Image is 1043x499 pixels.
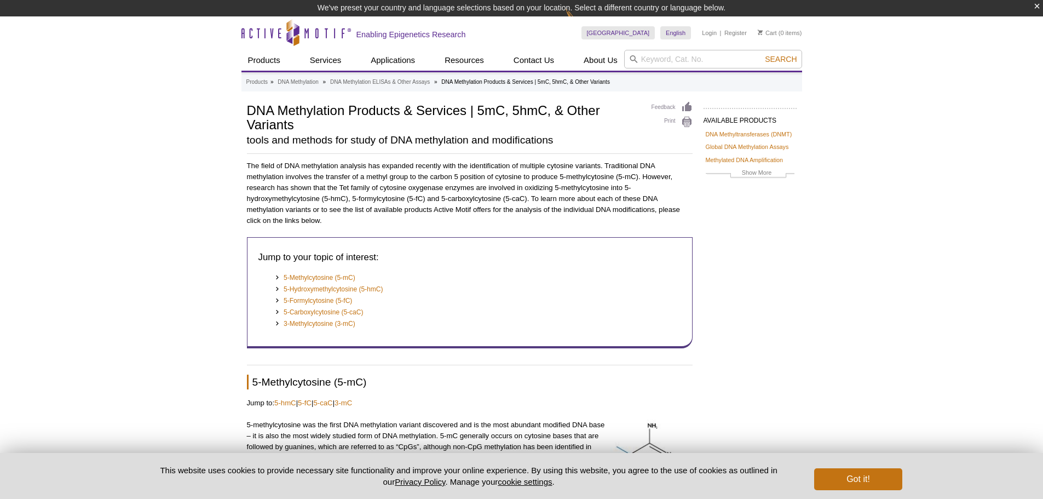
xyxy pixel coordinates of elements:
[323,79,326,85] li: »
[247,375,693,389] h2: 5-Methylcytosine (5-mC)
[434,79,437,85] li: »
[706,168,794,180] a: Show More
[758,26,802,39] li: (0 items)
[284,307,363,318] a: 5-Carboxylcytosine (5-caC)
[704,108,797,128] h2: AVAILABLE PRODUCTS
[507,50,561,71] a: Contact Us
[652,101,693,113] a: Feedback
[364,50,422,71] a: Applications
[284,318,355,329] a: 3-Methylcytosine (3-mC)
[624,50,802,68] input: Keyword, Cat. No.
[706,142,789,152] a: Global DNA Methylation Assays
[652,116,693,128] a: Print
[141,464,797,487] p: This website uses cookies to provide necessary site functionality and improve your online experie...
[330,77,430,87] a: DNA Methylation ELISAs & Other Assays
[274,399,296,407] a: 5-hmC
[258,251,681,264] h3: Jump to your topic of interest:
[660,26,691,39] a: English
[298,399,312,407] a: 5-fC
[313,399,332,407] a: 5-caC
[278,77,318,87] a: DNA Methylation
[720,26,722,39] li: |
[335,399,352,407] a: 3-mC
[246,77,268,87] a: Products
[270,79,274,85] li: »
[395,477,445,486] a: Privacy Policy
[762,54,800,64] button: Search
[706,155,783,165] a: Methylated DNA Amplification
[284,284,383,295] a: 5-Hydroxymethylcytosine (5-hmC)
[241,50,287,71] a: Products
[758,29,777,37] a: Cart
[303,50,348,71] a: Services
[247,420,693,463] p: 5-methylcytosine was the first DNA methylation variant discovered and is the most abundant modifi...
[765,55,797,64] span: Search
[577,50,624,71] a: About Us
[498,477,552,486] button: cookie settings
[356,30,466,39] h2: Enabling Epigenetics Research
[247,135,641,145] h2: tools and methods for study of DNA methylation and modifications
[814,468,902,490] button: Got it!
[247,398,693,409] p: Jump to: | | |
[441,79,610,85] li: DNA Methylation Products & Services | 5mC, 5hmC, & Other Variants
[284,295,352,306] a: 5-Formylcytosine (5-fC)
[438,50,491,71] a: Resources
[247,160,693,226] p: The field of DNA methylation analysis has expanded recently with the identification of multiple c...
[724,29,747,37] a: Register
[706,129,792,139] a: DNA Methyltransferases (DNMT)
[247,101,641,133] h1: DNA Methylation Products & Services | 5mC, 5hmC, & Other Variants
[566,8,595,34] img: Change Here
[581,26,655,39] a: [GEOGRAPHIC_DATA]
[702,29,717,37] a: Login
[314,452,318,458] sup: 2
[758,30,763,35] img: Your Cart
[284,272,355,283] a: 5-Methylcytosine (5-mC)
